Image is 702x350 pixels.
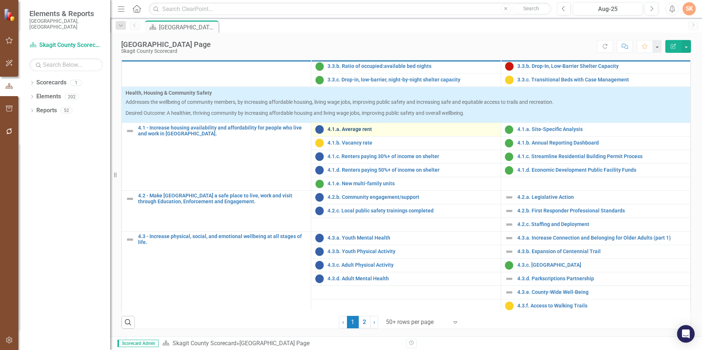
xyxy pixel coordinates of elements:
[501,60,690,73] td: Double-Click to Edit Right Click for Context Menu
[328,63,497,69] a: 3.3.b. Ratio of occupied:available bed nights
[501,191,690,204] td: Double-Click to Edit Right Click for Context Menu
[122,191,311,231] td: Double-Click to Edit Right Click for Context Menu
[315,247,324,256] img: No Information
[311,136,501,150] td: Double-Click to Edit Right Click for Context Menu
[328,276,497,281] a: 4.3.d. Adult Mental Health
[517,222,687,227] a: 4.2.c. Staffing and Deployment
[501,164,690,177] td: Double-Click to Edit Right Click for Context Menu
[505,302,514,310] img: Caution
[315,234,324,243] img: No Information
[505,261,514,270] img: On Target
[311,245,501,259] td: Double-Click to Edit Right Click for Context Menu
[575,5,640,14] div: Aug-25
[311,272,501,286] td: Double-Click to Edit Right Click for Context Menu
[517,289,687,295] a: 4.3.e. County-Wide Well-Being
[126,89,687,96] span: Health, Housing & Community Safety
[36,79,66,87] a: Scorecards
[315,62,324,71] img: On Target
[517,77,687,83] a: 3.3.c. Transitional Beds with Case Management
[677,325,695,343] div: Open Intercom Messenger
[311,150,501,164] td: Double-Click to Edit Right Click for Context Menu
[4,8,17,21] img: ClearPoint Strategy
[505,247,514,256] img: Not Defined
[122,123,311,191] td: Double-Click to Edit Right Click for Context Menu
[505,76,514,84] img: Caution
[311,177,501,191] td: Double-Click to Edit Right Click for Context Menu
[29,41,103,50] a: Skagit County Scorecard
[517,154,687,159] a: 4.1.c. Streamline Residential Building Permit Process
[328,127,497,132] a: 4.1.a. Average rent
[505,152,514,161] img: On Target
[117,340,159,347] span: Scorecard Admin
[122,44,311,87] td: Double-Click to Edit Right Click for Context Menu
[126,109,687,117] p: Desired Outcome: A healthier, thriving community by increasing affordable housing and living wage...
[517,249,687,254] a: 4.3.b. Expansion of Centennial Trail
[315,261,324,270] img: No Information
[311,191,501,204] td: Double-Click to Edit Right Click for Context Menu
[517,167,687,173] a: 4.1.d. Economic Development Public Facility Funds
[159,23,217,32] div: [GEOGRAPHIC_DATA] Page
[501,259,690,272] td: Double-Click to Edit Right Click for Context Menu
[138,234,307,245] a: 4.3 - Increase physical, social, and emotional wellbeing at all stages of life.
[126,127,134,135] img: Not Defined
[29,9,103,18] span: Elements & Reports
[328,154,497,159] a: 4.1.c. Renters paying 30%+ of income on shelter
[501,136,690,150] td: Double-Click to Edit Right Click for Context Menu
[501,218,690,231] td: Double-Click to Edit Right Click for Context Menu
[505,207,514,215] img: Not Defined
[501,204,690,218] td: Double-Click to Edit Right Click for Context Menu
[311,164,501,177] td: Double-Click to Edit Right Click for Context Menu
[311,60,501,73] td: Double-Click to Edit Right Click for Context Menu
[328,181,497,186] a: 4.1.e. New multi-family units
[36,106,57,115] a: Reports
[359,316,370,328] a: 2
[501,231,690,245] td: Double-Click to Edit Right Click for Context Menu
[328,167,497,173] a: 4.1.d. Renters paying 50%+ of income on shelter
[517,303,687,309] a: 4.3.f. Access to Walking Trails
[328,140,497,146] a: 4.1.b. Vacancy rate
[513,4,550,14] button: Search
[315,193,324,202] img: No Information
[505,139,514,147] img: On Target
[126,194,134,203] img: Not Defined
[138,125,307,136] a: 4.1 - Increase housing availability and affordability for people who live and work in [GEOGRAPHIC...
[505,125,514,134] img: On Target
[149,3,551,15] input: Search ClearPoint...
[523,6,539,11] span: Search
[70,80,82,86] div: 1
[501,272,690,286] td: Double-Click to Edit Right Click for Context Menu
[683,2,696,15] button: SK
[328,208,497,214] a: 4.2.c. Local public safety trainings completed
[311,73,501,87] td: Double-Click to Edit Right Click for Context Menu
[315,152,324,161] img: No Information
[122,231,311,313] td: Double-Click to Edit Right Click for Context Menu
[501,286,690,299] td: Double-Click to Edit Right Click for Context Menu
[239,340,310,347] div: [GEOGRAPHIC_DATA] Page
[517,276,687,281] a: 4.3.d. Parkscriptions Partnership
[311,231,501,245] td: Double-Click to Edit Right Click for Context Menu
[328,262,497,268] a: 4.3.c. Adult Physical Activity
[517,262,687,268] a: 4.3.c. [GEOGRAPHIC_DATA]
[501,123,690,136] td: Double-Click to Edit Right Click for Context Menu
[315,274,324,283] img: No Information
[517,127,687,132] a: 4.1.a. Site-Specific Analysis
[517,63,687,69] a: 3.3.b. Drop-In, Low-Barrier Shelter Capacity
[315,125,324,134] img: No Information
[505,62,514,71] img: Below Plan
[162,339,401,348] div: »
[29,58,103,71] input: Search Below...
[505,220,514,229] img: Not Defined
[573,2,643,15] button: Aug-25
[505,274,514,283] img: Not Defined
[126,98,687,106] p: Addresses the wellbeing of community members, by increasing affordable housing, living wage jobs,...
[315,179,324,188] img: On Target
[501,299,690,313] td: Double-Click to Edit Right Click for Context Menu
[61,107,72,114] div: 52
[328,194,497,200] a: 4.2.b. Community engagement/support
[505,234,514,243] img: Not Defined
[328,235,497,241] a: 4.3.a. Youth Mental Health
[29,18,103,30] small: [GEOGRAPHIC_DATA], [GEOGRAPHIC_DATA]
[505,288,514,297] img: Not Defined
[121,48,211,54] div: Skagit County Scorecard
